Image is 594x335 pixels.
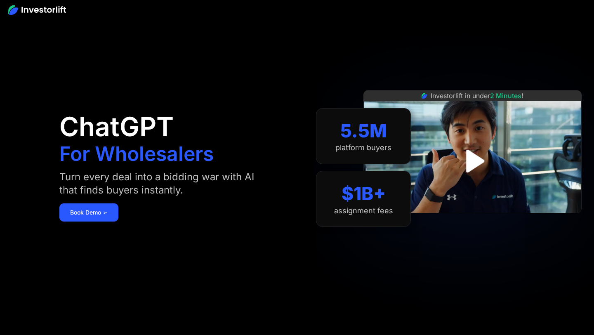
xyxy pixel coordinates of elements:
[59,113,174,140] h1: ChatGPT
[454,143,491,179] a: open lightbox
[334,206,393,215] div: assignment fees
[411,217,535,227] iframe: Customer reviews powered by Trustpilot
[335,143,391,152] div: platform buyers
[59,203,118,222] a: Book Demo ➢
[340,120,387,142] div: 5.5M
[59,144,214,164] h1: For Wholesalers
[490,92,521,100] span: 2 Minutes
[59,170,271,197] div: Turn every deal into a bidding war with AI that finds buyers instantly.
[342,183,386,205] div: $1B+
[431,91,523,101] div: Investorlift in under !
